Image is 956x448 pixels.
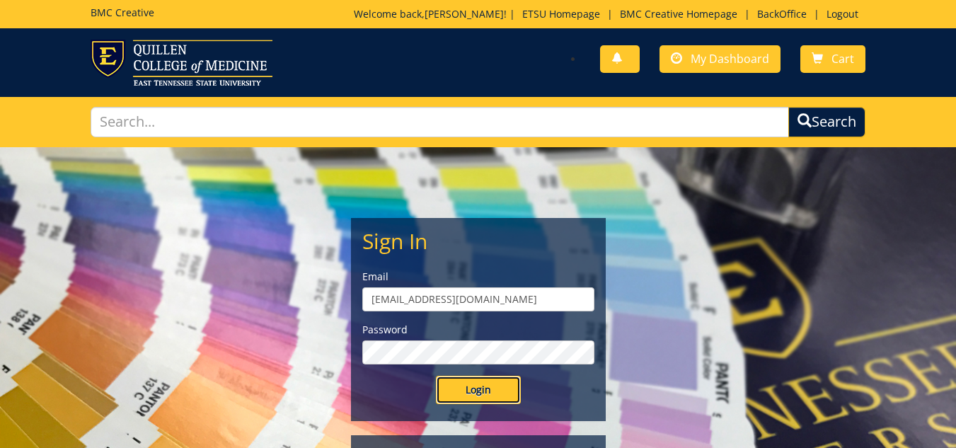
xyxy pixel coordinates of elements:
[750,7,814,21] a: BackOffice
[362,323,594,337] label: Password
[436,376,521,404] input: Login
[691,51,769,67] span: My Dashboard
[819,7,865,21] a: Logout
[354,7,865,21] p: Welcome back, ! | | | |
[613,7,744,21] a: BMC Creative Homepage
[788,107,865,137] button: Search
[91,40,272,86] img: ETSU logo
[515,7,607,21] a: ETSU Homepage
[831,51,854,67] span: Cart
[660,45,781,73] a: My Dashboard
[800,45,865,73] a: Cart
[91,7,154,18] h5: BMC Creative
[91,107,790,137] input: Search...
[425,7,504,21] a: [PERSON_NAME]
[362,229,594,253] h2: Sign In
[362,270,594,284] label: Email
